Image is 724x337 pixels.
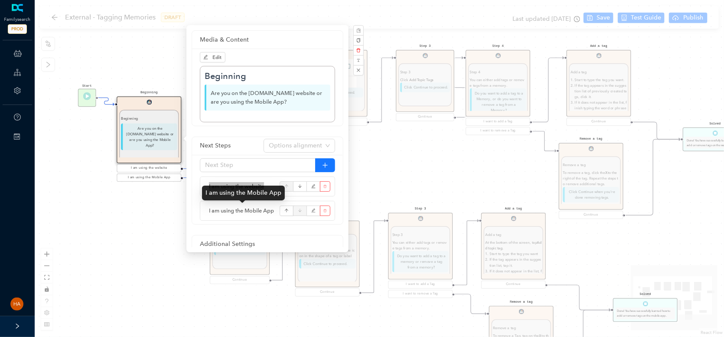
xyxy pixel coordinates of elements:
span: edit [311,204,316,217]
g: Edge from reactflownode_2076fcc5-30c5-4261-a721-06ac4e2343a4 to reactflownode_b6e426b7-fade-4c93-... [98,92,114,109]
div: Next Steps [200,141,264,151]
div: SolvedSolvedDone! You have successfully learned how to add or remove tags on the mobile app. [613,298,678,322]
g: Edge from reactflownode_721b6dc8-9c4a-44b5-8c41-40ba9fab5c6f to reactflownode_4de66678-9e73-4710-... [633,117,681,145]
div: Step 2GuideFind the Details section and click on the Topic Tags icon. It looks like a tagClick Co... [303,50,368,127]
pre: Step 3 [415,206,426,211]
button: arrow-up [280,206,294,216]
button: delete [320,206,330,216]
div: I am using the website [118,166,180,171]
span: I am using the website [209,182,275,191]
div: Step 3GuideStep 3You can either add tags or remove tags from a memory.Do you want to add a tag to... [388,213,453,299]
g: Edge from reactflownode_92d3c0ea-16d7-4997-978f-1e4568170b51 to reactflownode_8689f62a-ca9c-4570-... [455,216,479,290]
button: arrow-down [293,181,307,192]
span: edit [311,180,316,193]
pre: Step 4 [492,44,504,49]
img: Guide [147,100,152,105]
pre: Remove a tag [580,137,602,141]
button: edit [307,181,320,192]
button: arrow-up [280,181,294,192]
span: Edit [213,54,222,60]
div: StartTrigger [78,89,96,107]
div: Step 2GuideStep 2At the top of the screen, tap the icon in the shape of a tag or labelClick Conti... [295,221,360,298]
p: Beginning [121,116,177,121]
span: edit [203,55,209,60]
div: Step 3GuideStep 3Click Add Topic TagsClick Continue to proceed.Continue [396,50,454,122]
div: Step 1GuideStep 1Find and tap a specific memoryClick Continue to proceed.Continue [210,213,270,285]
div: BeginningGuideBeginningAre you on the [DOMAIN_NAME] website or are you using the Mobile App?I am ... [117,96,181,183]
button: arrow-down [293,206,307,216]
span: arrow-up [284,204,289,217]
pre: Add a tag [590,44,607,49]
span: PROD [8,24,27,34]
g: Edge from reactflownode_be4b0294-141b-47ea-82b0-634e13523d93 to reactflownode_721b6dc8-9c4a-44b5-... [532,52,564,127]
g: Edge from reactflownode_4918dce2-eea4-495b-b0c0-792218cd181f to reactflownode_be4b0294-141b-47ea-... [453,52,467,122]
pre: Start [82,84,92,88]
input: Next Step [200,158,316,172]
g: Edge from reactflownode_92d3c0ea-16d7-4997-978f-1e4568170b51 to reactflownode_26823beb-b178-423f-... [455,289,487,319]
div: Step 4GuideStep 4You can either add tags or remove tags from a memory.Do you want to add a tag to... [466,50,530,136]
pre: Remove a tag [510,300,532,304]
button: editEdit [200,52,225,62]
g: Edge from reactflownode_31b70165-4a6a-41ae-86a1-c054bf7506f0 to reactflownode_4de66678-9e73-4710-... [626,134,681,220]
div: I am using the Mobile App [118,175,180,180]
pre: Step 3 [419,44,430,49]
span: setting [14,87,21,94]
p: Are you on the [DOMAIN_NAME] website or are you using the Mobile App? [121,123,177,150]
div: Additional Settings [200,239,335,249]
g: Edge from reactflownode_8689f62a-ca9c-4570-954b-b49974f8348e to reactflownode_dba45eb3-e2f3-48c2-... [548,280,611,315]
img: 02dcd0b1d16719367961de209a1f996b [10,298,23,311]
g: Edge from reactflownode_de3f6ba1-1ceb-4029-96d5-d9967dbe5ccb to reactflownode_92d3c0ea-16d7-4997-... [362,216,386,298]
g: Edge from reactflownode_8c2f0d7b-4841-4fc5-a7f9-54a30360d7f6 to reactflownode_de3f6ba1-1ceb-4029-... [272,223,293,285]
pre: Solved [639,292,651,297]
g: Edge from reactflownode_9190431c-0a94-43b0-89f3-874845413292 to reactflownode_4918dce2-eea4-495b-... [369,52,394,127]
button: plus [315,158,335,172]
span: question-circle [14,114,21,121]
span: delete [323,206,327,216]
div: Add a tagGuideAdd a tagStart to type the tag you want.If the tag appears in the suggestion list o... [567,50,631,127]
span: I am using the Mobile App [209,206,275,215]
div: Add a tagGuideAdd a tagAt the bottom of the screen, tapAdd topic tag.Start to type the tag you wa... [481,213,546,290]
p: Are you on the [DOMAIN_NAME] website or are you using the Mobile App? [205,85,330,111]
div: Remove a tagGuideRemove a tagTo remove a tag, click theXto the right of the tag. Repeat the steps... [559,143,623,220]
div: Media & Content [200,35,335,45]
span: delete [323,182,327,191]
pre: Add a tag [505,206,522,211]
h5: Beginning [205,71,330,81]
button: delete [320,181,330,192]
pre: Beginning [140,90,157,95]
pre: Solved [709,121,721,126]
span: arrow-down [298,180,303,193]
div: I am using the Mobile App [202,186,285,200]
span: plus [322,162,328,168]
g: Edge from reactflownode_be4b0294-141b-47ea-82b0-634e13523d93 to reactflownode_31b70165-4a6a-41ae-... [532,126,557,156]
button: edit [307,206,320,216]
